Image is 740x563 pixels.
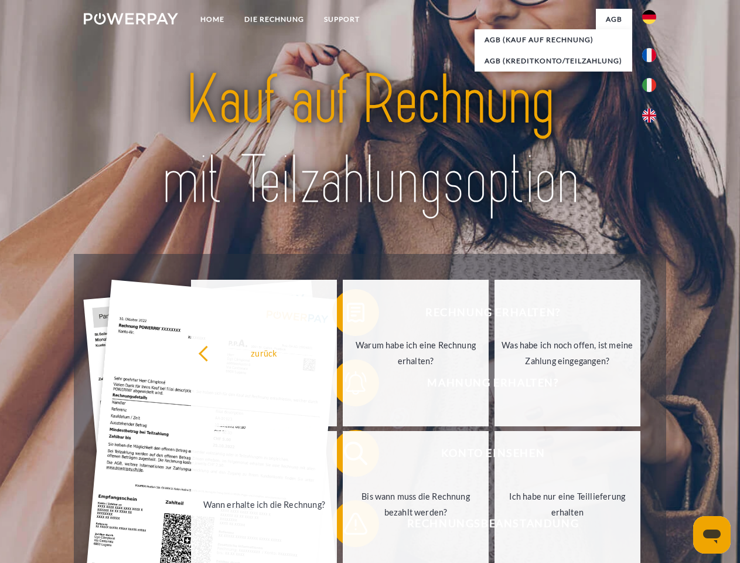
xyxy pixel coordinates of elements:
div: Warum habe ich eine Rechnung erhalten? [350,337,482,369]
img: title-powerpay_de.svg [112,56,628,225]
a: Home [190,9,234,30]
img: logo-powerpay-white.svg [84,13,178,25]
div: Ich habe nur eine Teillieferung erhalten [502,489,633,520]
div: zurück [198,345,330,361]
img: it [642,78,656,92]
a: DIE RECHNUNG [234,9,314,30]
iframe: Schaltfläche zum Öffnen des Messaging-Fensters [693,516,731,554]
a: AGB (Kauf auf Rechnung) [475,29,632,50]
img: fr [642,48,656,62]
a: SUPPORT [314,9,370,30]
a: AGB (Kreditkonto/Teilzahlung) [475,50,632,72]
div: Was habe ich noch offen, ist meine Zahlung eingegangen? [502,337,633,369]
div: Wann erhalte ich die Rechnung? [198,496,330,512]
a: agb [596,9,632,30]
img: de [642,10,656,24]
img: en [642,108,656,123]
div: Bis wann muss die Rechnung bezahlt werden? [350,489,482,520]
a: Was habe ich noch offen, ist meine Zahlung eingegangen? [495,280,640,426]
